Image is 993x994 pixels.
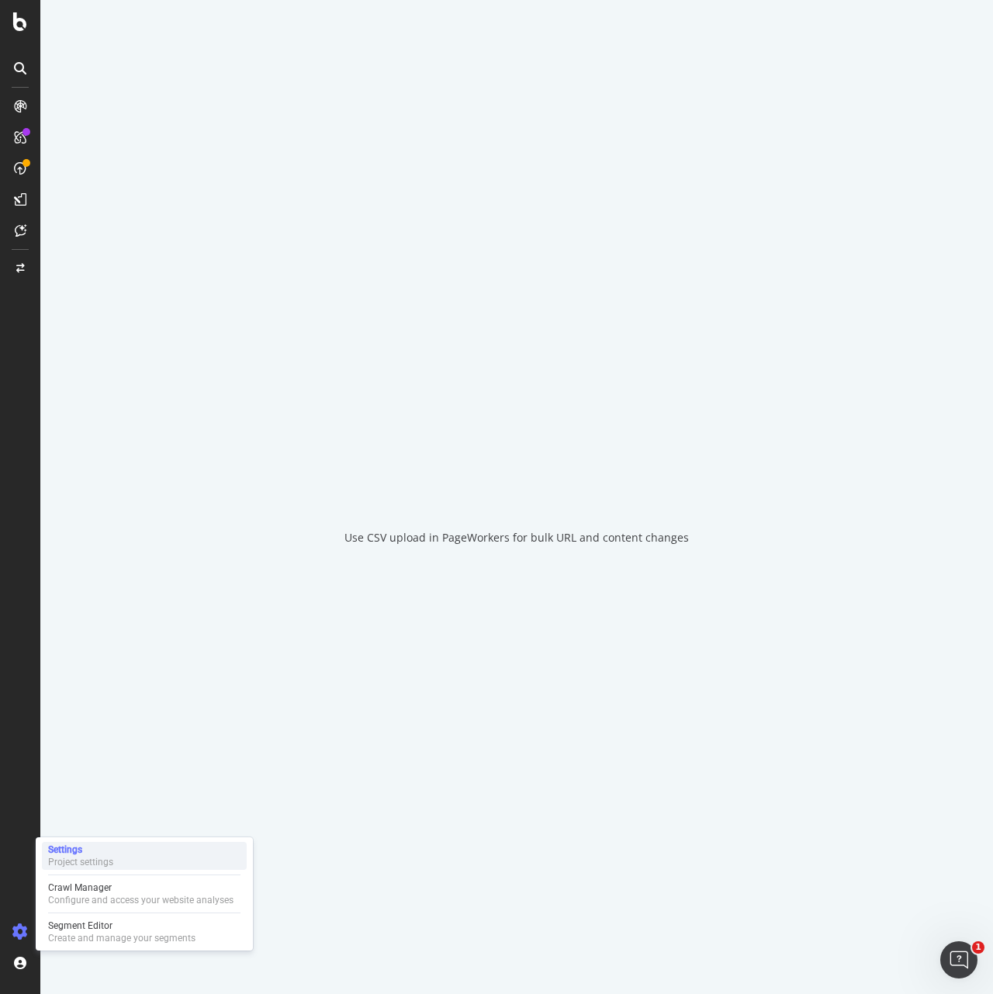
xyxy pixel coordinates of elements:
div: animation [461,449,573,505]
div: Create and manage your segments [48,932,195,944]
div: Segment Editor [48,920,195,932]
div: Configure and access your website analyses [48,894,234,906]
a: Crawl ManagerConfigure and access your website analyses [42,880,247,908]
span: 1 [972,941,984,954]
div: Settings [48,843,113,856]
div: Crawl Manager [48,881,234,894]
a: Segment EditorCreate and manage your segments [42,918,247,946]
div: Use CSV upload in PageWorkers for bulk URL and content changes [344,530,689,545]
a: SettingsProject settings [42,842,247,870]
iframe: Intercom live chat [940,941,977,978]
div: Project settings [48,856,113,868]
